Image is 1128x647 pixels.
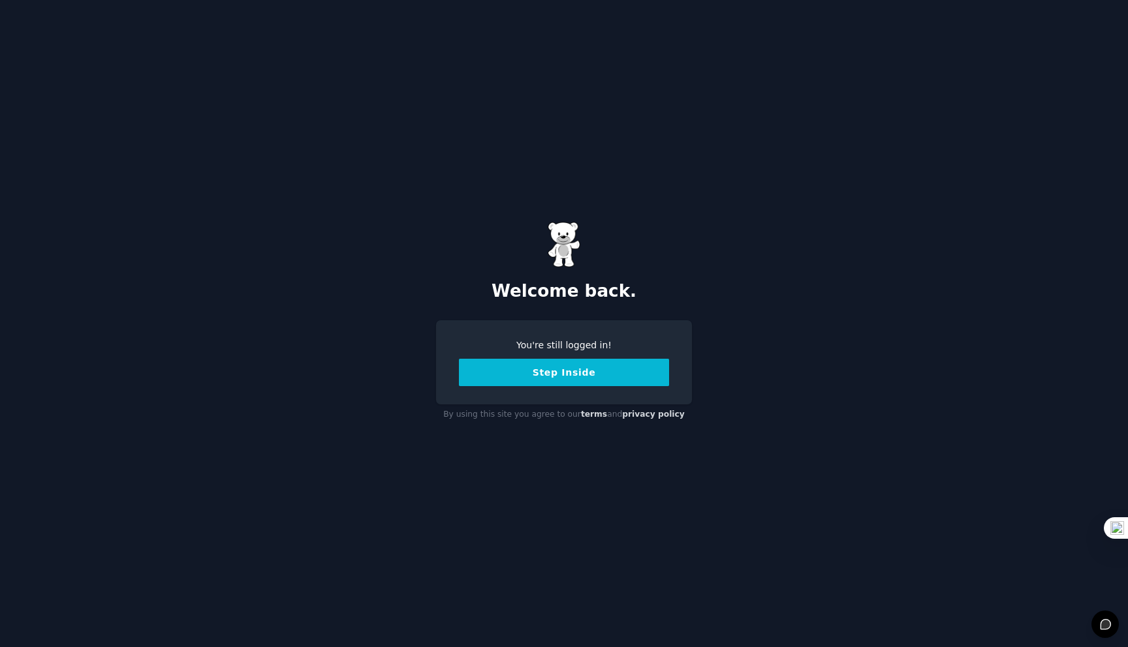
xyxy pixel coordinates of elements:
[436,281,692,302] h2: Welcome back.
[581,410,607,419] a: terms
[622,410,685,419] a: privacy policy
[548,222,580,267] img: Gummy Bear
[436,404,692,425] div: By using this site you agree to our and
[1110,521,1124,535] img: one_i.png
[459,339,669,352] div: You're still logged in!
[459,367,669,378] a: Step Inside
[459,359,669,386] button: Step Inside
